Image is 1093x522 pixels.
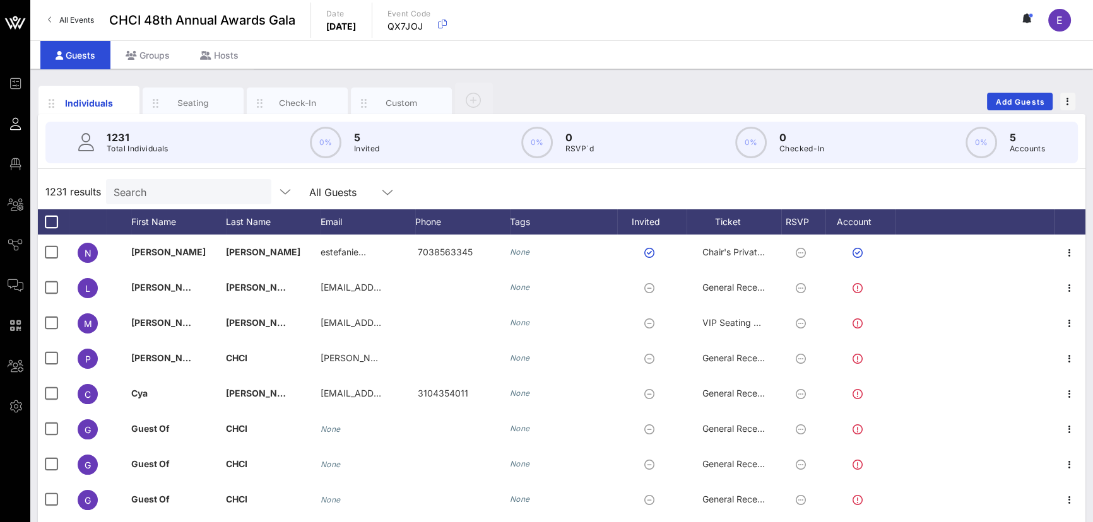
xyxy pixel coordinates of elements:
[131,352,206,363] span: [PERSON_NAME]
[107,130,168,145] p: 1231
[226,246,300,257] span: [PERSON_NAME]
[510,494,530,504] i: None
[779,130,824,145] p: 0
[1010,130,1045,145] p: 5
[702,458,778,469] span: General Reception
[374,97,430,109] div: Custom
[131,209,226,235] div: First Name
[565,130,594,145] p: 0
[617,209,687,235] div: Invited
[779,142,824,155] p: Checked-In
[131,317,206,328] span: [PERSON_NAME]
[510,424,530,433] i: None
[131,458,170,469] span: Guest Of
[85,460,91,470] span: G
[226,423,247,434] span: CHCI
[418,388,468,398] span: 3104354011
[415,209,510,235] div: Phone
[85,283,90,294] span: L
[107,142,168,155] p: Total Individuals
[387,8,431,20] p: Event Code
[226,494,247,504] span: CHCI
[85,495,91,506] span: G
[185,41,254,69] div: Hosts
[702,317,866,328] span: VIP Seating & Chair's Private Reception
[825,209,895,235] div: Account
[702,423,778,434] span: General Reception
[40,41,110,69] div: Guests
[326,20,357,33] p: [DATE]
[131,388,148,398] span: Cya
[131,494,170,504] span: Guest Of
[321,352,545,363] span: [PERSON_NAME][EMAIL_ADDRESS][DOMAIN_NAME]
[109,11,295,30] span: CHCI 48th Annual Awards Gala
[321,424,341,434] i: None
[995,97,1045,107] span: Add Guests
[40,10,102,30] a: All Events
[226,388,300,398] span: [PERSON_NAME]
[85,354,91,364] span: P
[987,93,1053,110] button: Add Guests
[131,246,206,257] span: [PERSON_NAME]
[510,209,617,235] div: Tags
[85,389,91,400] span: C
[1010,142,1045,155] p: Accounts
[309,187,357,198] div: All Guests
[85,248,92,258] span: N
[131,423,170,434] span: Guest Of
[84,318,92,329] span: M
[510,459,530,468] i: None
[702,246,806,257] span: Chair's Private Reception
[226,352,247,363] span: CHCI
[1056,14,1063,26] span: E
[226,458,247,469] span: CHCI
[702,352,778,363] span: General Reception
[687,209,781,235] div: Ticket
[226,209,321,235] div: Last Name
[61,96,117,110] div: Individuals
[510,388,530,398] i: None
[510,353,530,362] i: None
[226,282,300,293] span: [PERSON_NAME]
[702,494,778,504] span: General Reception
[702,388,778,398] span: General Reception
[387,20,431,33] p: QX7JOJ
[510,318,530,327] i: None
[702,282,778,293] span: General Reception
[565,142,594,155] p: RSVP`d
[354,130,380,145] p: 5
[321,317,473,328] span: [EMAIL_ADDRESS][DOMAIN_NAME]
[1048,9,1071,32] div: E
[59,15,94,25] span: All Events
[321,209,415,235] div: Email
[354,142,380,155] p: Invited
[45,184,101,199] span: 1231 results
[510,282,530,292] i: None
[302,179,403,204] div: All Guests
[110,41,185,69] div: Groups
[321,495,341,504] i: None
[326,8,357,20] p: Date
[85,424,91,435] span: G
[321,388,473,398] span: [EMAIL_ADDRESS][DOMAIN_NAME]
[510,247,530,257] i: None
[321,282,473,293] span: [EMAIL_ADDRESS][DOMAIN_NAME]
[131,282,206,293] span: [PERSON_NAME]
[165,97,222,109] div: Seating
[321,460,341,469] i: None
[781,209,825,235] div: RSVP
[418,246,473,257] span: 7038563345
[269,97,326,109] div: Check-In
[226,317,300,328] span: [PERSON_NAME]
[321,235,366,270] p: estefanie…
